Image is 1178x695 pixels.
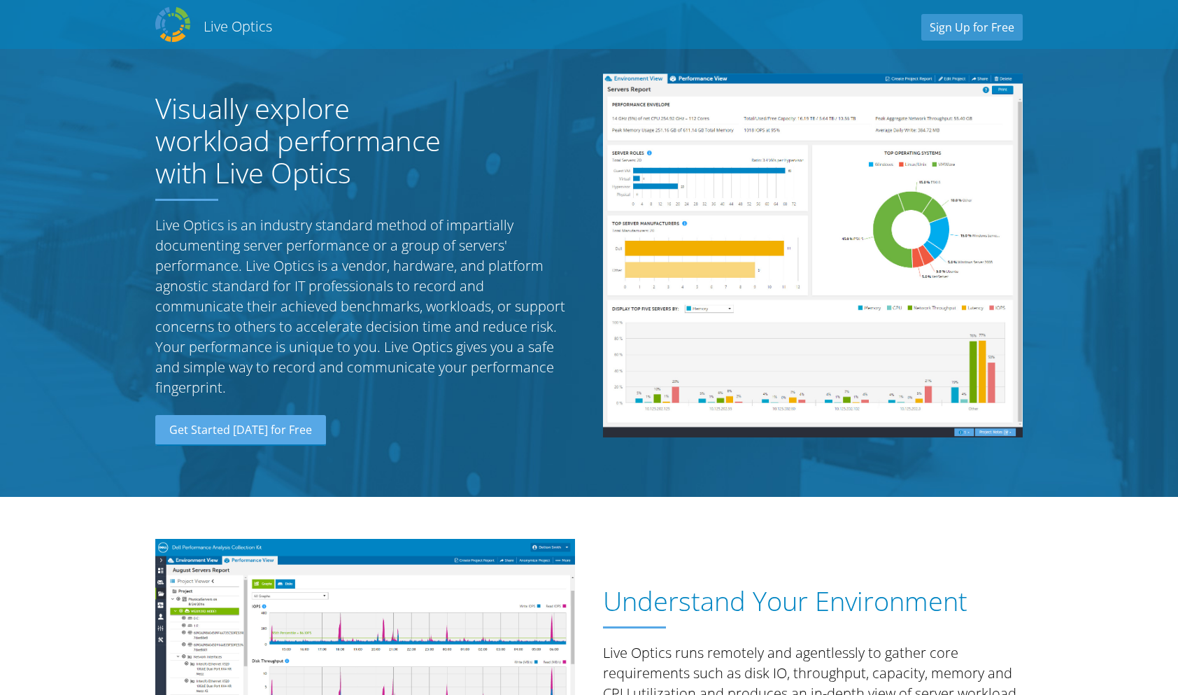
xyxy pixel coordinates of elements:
p: Live Optics is an industry standard method of impartially documenting server performance or a gro... [155,215,575,398]
a: Get Started [DATE] for Free [155,415,326,446]
h2: Live Optics [204,17,272,36]
img: Dell Dpack [155,7,190,42]
h1: Understand Your Environment [603,586,1016,617]
img: Server Report [603,73,1023,437]
a: Sign Up for Free [921,14,1023,41]
h1: Visually explore workload performance with Live Optics [155,92,470,189]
